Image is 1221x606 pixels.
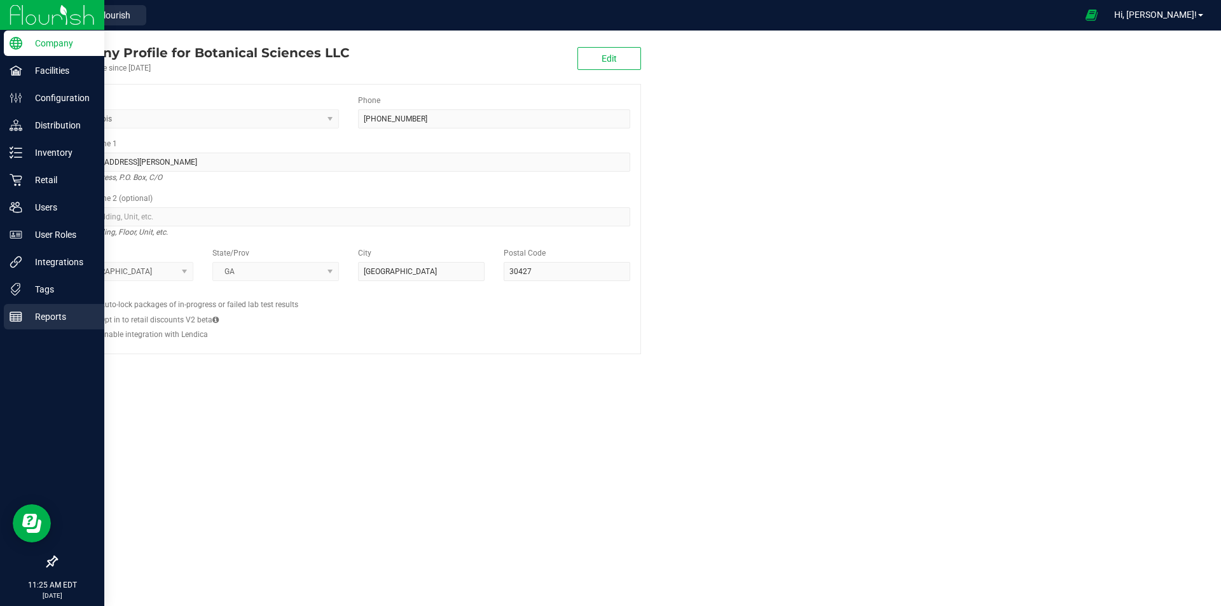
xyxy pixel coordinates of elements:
p: Tags [22,282,99,297]
span: Edit [602,53,617,64]
label: Phone [358,95,380,106]
iframe: Resource center [13,504,51,542]
inline-svg: Retail [10,174,22,186]
span: Hi, [PERSON_NAME]! [1114,10,1197,20]
button: Edit [577,47,641,70]
div: Account active since [DATE] [56,62,349,74]
p: Users [22,200,99,215]
label: Address Line 2 (optional) [67,193,153,204]
p: Integrations [22,254,99,270]
inline-svg: Distribution [10,119,22,132]
p: Distribution [22,118,99,133]
inline-svg: Facilities [10,64,22,77]
input: Suite, Building, Unit, etc. [67,207,630,226]
label: State/Prov [212,247,249,259]
i: Street address, P.O. Box, C/O [67,170,162,185]
p: [DATE] [6,591,99,600]
inline-svg: Reports [10,310,22,323]
label: Postal Code [504,247,546,259]
input: City [358,262,485,281]
label: Auto-lock packages of in-progress or failed lab test results [100,299,298,310]
inline-svg: Users [10,201,22,214]
label: Opt in to retail discounts V2 beta [100,314,219,326]
div: Botanical Sciences LLC [56,43,349,62]
input: Address [67,153,630,172]
input: (123) 456-7890 [358,109,630,128]
label: Enable integration with Lendica [100,329,208,340]
label: City [358,247,371,259]
p: Company [22,36,99,51]
inline-svg: User Roles [10,228,22,241]
span: Open Ecommerce Menu [1077,3,1106,27]
inline-svg: Inventory [10,146,22,159]
h2: Configs [67,291,630,299]
input: Postal Code [504,262,630,281]
inline-svg: Company [10,37,22,50]
p: Facilities [22,63,99,78]
p: Retail [22,172,99,188]
p: User Roles [22,227,99,242]
p: 11:25 AM EDT [6,579,99,591]
p: Configuration [22,90,99,106]
p: Inventory [22,145,99,160]
p: Reports [22,309,99,324]
i: Suite, Building, Floor, Unit, etc. [67,224,168,240]
inline-svg: Configuration [10,92,22,104]
inline-svg: Integrations [10,256,22,268]
inline-svg: Tags [10,283,22,296]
